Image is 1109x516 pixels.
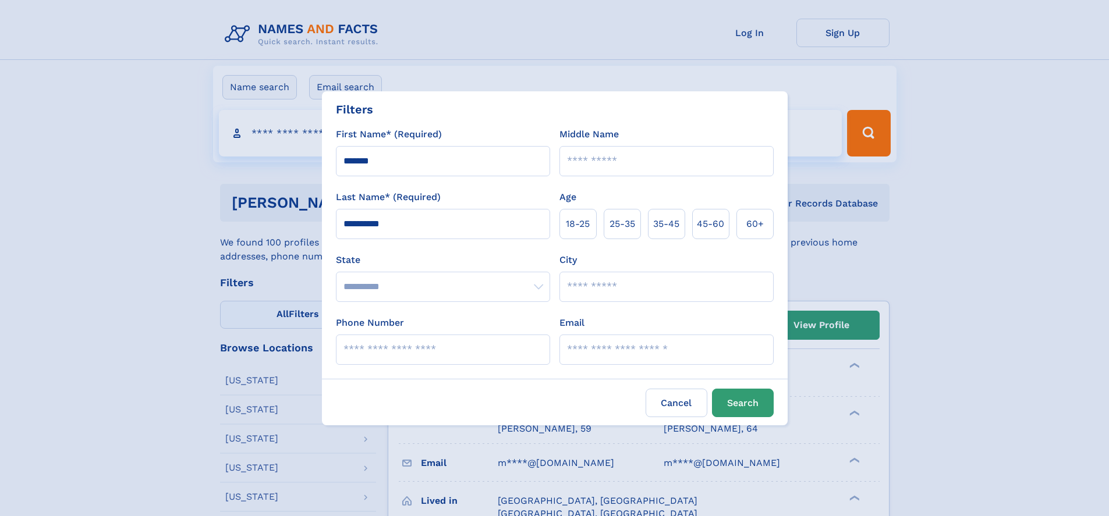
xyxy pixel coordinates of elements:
[559,316,584,330] label: Email
[336,127,442,141] label: First Name* (Required)
[566,217,590,231] span: 18‑25
[559,127,619,141] label: Middle Name
[336,190,441,204] label: Last Name* (Required)
[336,316,404,330] label: Phone Number
[336,101,373,118] div: Filters
[712,389,774,417] button: Search
[697,217,724,231] span: 45‑60
[646,389,707,417] label: Cancel
[559,253,577,267] label: City
[653,217,679,231] span: 35‑45
[336,253,550,267] label: State
[559,190,576,204] label: Age
[746,217,764,231] span: 60+
[610,217,635,231] span: 25‑35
